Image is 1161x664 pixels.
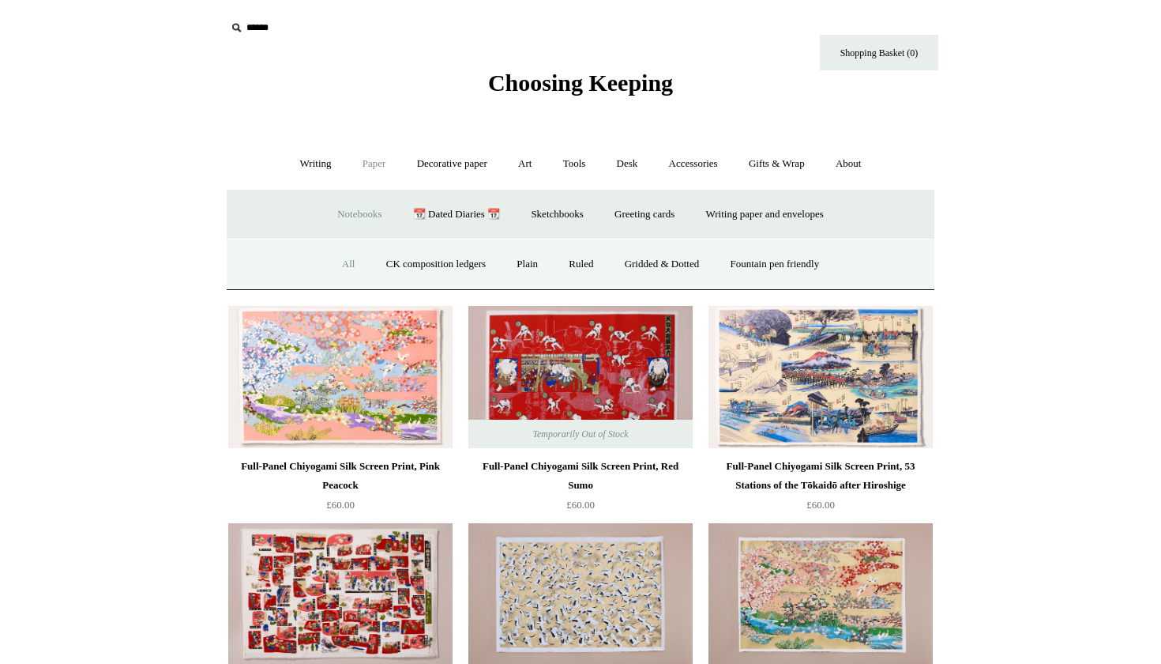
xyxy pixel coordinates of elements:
img: Full-Panel Chiyogami Silk Screen Print, Pink Peacock [228,306,453,448]
div: Full-Panel Chiyogami Silk Screen Print, 53 Stations of the Tōkaidō after Hiroshige [712,457,929,495]
span: Choosing Keeping [488,70,673,96]
a: Writing [286,143,346,185]
a: 📆 Dated Diaries 📆 [399,194,514,236]
a: Tools [549,143,600,185]
a: Accessories [655,143,732,185]
a: Full-Panel Chiyogami Silk Screen Print, Pink Peacock £60.00 [228,457,453,522]
div: Full-Panel Chiyogami Silk Screen Print, Pink Peacock [232,457,449,495]
a: Sketchbooks [517,194,597,236]
a: Full-Panel Chiyogami Silk Screen Print, Pink Peacock Full-Panel Chiyogami Silk Screen Print, Pink... [228,306,453,448]
a: Plain [502,243,552,285]
a: Art [504,143,546,185]
span: Temporarily Out of Stock [517,420,644,448]
a: Fountain pen friendly [716,243,834,285]
a: All [328,243,370,285]
a: Paper [348,143,400,185]
a: Decorative paper [403,143,502,185]
a: Full-Panel Chiyogami Silk Screen Print, 53 Stations of the Tōkaidō after Hiroshige Full-Panel Chi... [708,306,933,448]
a: Full-Panel Chiyogami Silk Screen Print, Red Sumo £60.00 [468,457,693,522]
a: Greeting cards [600,194,689,236]
a: Gridded & Dotted [611,243,714,285]
a: Shopping Basket (0) [820,35,938,70]
a: Notebooks [323,194,396,236]
a: CK composition ledgers [372,243,500,285]
img: Full-Panel Chiyogami Silk Screen Print, Red Sumo [468,306,693,448]
img: Full-Panel Chiyogami Silk Screen Print, 53 Stations of the Tōkaidō after Hiroshige [708,306,933,448]
a: Desk [603,143,652,185]
a: Gifts & Wrap [735,143,819,185]
span: £60.00 [566,499,595,511]
span: £60.00 [326,499,355,511]
a: Choosing Keeping [488,82,673,93]
span: £60.00 [806,499,835,511]
div: Full-Panel Chiyogami Silk Screen Print, Red Sumo [472,457,689,495]
a: About [821,143,876,185]
a: Full-Panel Chiyogami Silk Screen Print, 53 Stations of the Tōkaidō after Hiroshige £60.00 [708,457,933,522]
a: Full-Panel Chiyogami Silk Screen Print, Red Sumo Full-Panel Chiyogami Silk Screen Print, Red Sumo... [468,306,693,448]
a: Ruled [554,243,607,285]
a: Writing paper and envelopes [692,194,838,236]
